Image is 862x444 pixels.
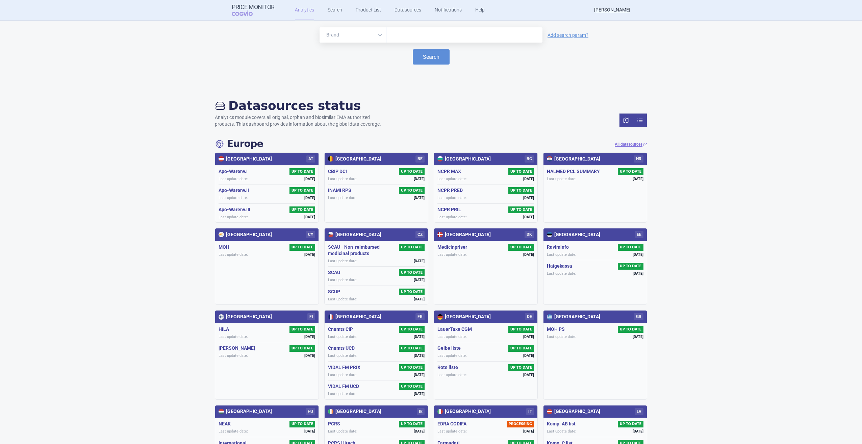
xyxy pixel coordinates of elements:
[328,326,356,333] h5: Cnamts CIP
[399,187,425,194] span: UP TO DATE
[328,258,357,264] span: Last update date:
[508,326,534,333] span: UP TO DATE
[507,421,534,427] span: PROCESSING
[417,408,425,415] span: IE
[306,155,315,163] span: AT
[328,297,357,302] span: Last update date:
[306,408,315,415] span: HU
[633,176,643,181] span: [DATE]
[508,187,534,194] span: UP TO DATE
[328,314,381,320] div: [GEOGRAPHIC_DATA]
[618,326,643,333] span: UP TO DATE
[618,421,643,427] span: UP TO DATE
[415,313,425,320] span: FR
[437,187,465,194] h5: NCPR PRED
[615,142,647,147] a: All datasources
[547,231,600,238] div: [GEOGRAPHIC_DATA]
[289,421,315,427] span: UP TO DATE
[437,252,467,257] span: Last update date:
[399,383,425,390] span: UP TO DATE
[437,156,443,162] img: Bulgaria
[289,326,315,333] span: UP TO DATE
[219,168,250,175] h5: Apo-Warenv.I
[414,195,425,200] span: [DATE]
[328,383,362,390] h5: VIDAL FM UCD
[219,232,224,237] img: Cyprus
[547,168,603,175] h5: HALMED PCL SUMMARY
[232,4,275,10] strong: Price Monitor
[547,334,576,339] span: Last update date:
[328,168,350,175] h5: CBIP DCI
[399,345,425,352] span: UP TO DATE
[635,231,643,238] span: EE
[437,206,464,213] h5: NCPR PRIL
[508,168,534,175] span: UP TO DATE
[437,326,475,333] h5: LauerTaxe CGM
[547,271,576,276] span: Last update date:
[399,289,425,295] span: UP TO DATE
[523,334,534,339] span: [DATE]
[328,421,343,427] h5: PCRS
[399,244,425,251] span: UP TO DATE
[525,231,534,238] span: DK
[219,206,253,213] h5: Apo-Warenv.III
[328,429,357,434] span: Last update date:
[307,313,315,320] span: FI
[547,252,576,257] span: Last update date:
[219,314,224,320] img: Finland
[399,269,425,276] span: UP TO DATE
[414,277,425,282] span: [DATE]
[618,168,643,175] span: UP TO DATE
[437,429,467,434] span: Last update date:
[548,33,588,38] a: Add search param?
[219,409,224,414] img: Hungary
[219,156,272,163] div: [GEOGRAPHIC_DATA]
[219,314,272,320] div: [GEOGRAPHIC_DATA]
[219,334,248,339] span: Last update date:
[508,345,534,352] span: UP TO DATE
[547,176,576,181] span: Last update date:
[633,429,643,434] span: [DATE]
[219,187,252,194] h5: Apo-Warenv.II
[415,155,425,163] span: BE
[219,408,272,415] div: [GEOGRAPHIC_DATA]
[328,244,399,257] h5: SCAU - Non-reimbursed medicinal products
[633,334,643,339] span: [DATE]
[437,421,469,427] h5: EDRA CODIFA
[437,409,443,414] img: Italy
[523,176,534,181] span: [DATE]
[414,391,425,396] span: [DATE]
[523,252,534,257] span: [DATE]
[328,232,333,237] img: Czech Republic
[437,408,491,415] div: [GEOGRAPHIC_DATA]
[526,408,534,415] span: IT
[304,252,315,257] span: [DATE]
[523,195,534,200] span: [DATE]
[414,176,425,181] span: [DATE]
[508,364,534,371] span: UP TO DATE
[525,313,534,320] span: DE
[437,195,467,200] span: Last update date:
[219,195,248,200] span: Last update date:
[437,314,491,320] div: [GEOGRAPHIC_DATA]
[304,215,315,220] span: [DATE]
[414,258,425,264] span: [DATE]
[328,408,381,415] div: [GEOGRAPHIC_DATA]
[633,271,643,276] span: [DATE]
[328,314,333,320] img: France
[547,408,600,415] div: [GEOGRAPHIC_DATA]
[547,263,575,270] h5: Haigekassa
[633,252,643,257] span: [DATE]
[304,334,315,339] span: [DATE]
[437,244,470,251] h5: Medicinpriser
[547,314,552,320] img: Greece
[328,334,357,339] span: Last update date:
[547,314,600,320] div: [GEOGRAPHIC_DATA]
[219,421,233,427] h5: NEAK
[635,408,643,415] span: LV
[289,206,315,213] span: UP TO DATE
[328,176,357,181] span: Last update date:
[232,10,262,16] span: COGVIO
[523,353,534,358] span: [DATE]
[618,263,643,270] span: UP TO DATE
